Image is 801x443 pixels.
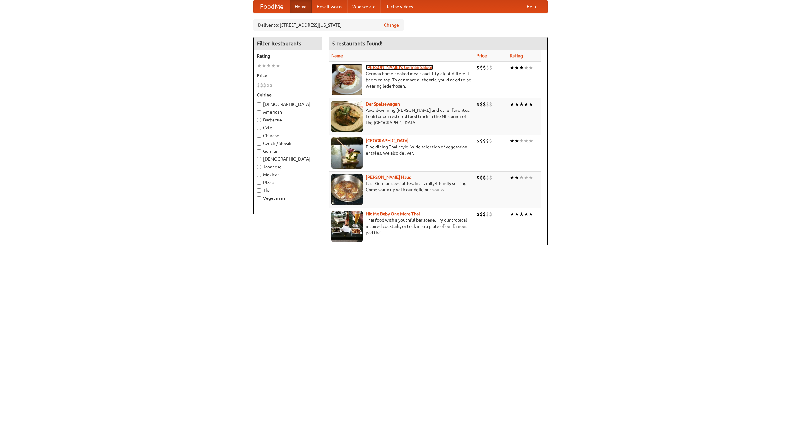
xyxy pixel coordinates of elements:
li: $ [480,64,483,71]
label: [DEMOGRAPHIC_DATA] [257,156,319,162]
li: ★ [514,64,519,71]
li: $ [477,137,480,144]
input: Czech / Slovak [257,142,261,146]
a: FoodMe [254,0,290,13]
li: ★ [510,211,514,218]
h5: Price [257,72,319,79]
p: East German specialties, in a family-friendly setting. Come warm up with our delicious soups. [331,180,472,193]
a: Recipe videos [380,0,418,13]
li: $ [266,82,269,89]
label: Japanese [257,164,319,170]
li: $ [486,64,489,71]
li: $ [477,211,480,218]
input: Vegetarian [257,196,261,200]
label: Thai [257,187,319,193]
a: Home [290,0,312,13]
li: ★ [528,64,533,71]
li: ★ [528,174,533,181]
a: Help [522,0,541,13]
label: Mexican [257,172,319,178]
a: [PERSON_NAME] Haus [366,175,411,180]
input: Mexican [257,173,261,177]
li: ★ [524,64,528,71]
p: Fine dining Thai-style. Wide selection of vegetarian entrées. We also deliver. [331,144,472,156]
li: ★ [524,174,528,181]
input: Pizza [257,181,261,185]
li: ★ [266,62,271,69]
label: Barbecue [257,117,319,123]
li: ★ [524,211,528,218]
li: ★ [519,211,524,218]
li: $ [489,211,492,218]
li: ★ [262,62,266,69]
input: Thai [257,188,261,193]
label: Czech / Slovak [257,140,319,147]
li: $ [486,101,489,108]
li: $ [480,174,483,181]
input: German [257,149,261,153]
ng-pluralize: 5 restaurants found! [332,40,383,46]
b: [GEOGRAPHIC_DATA] [366,138,409,143]
img: babythai.jpg [331,211,363,242]
li: ★ [257,62,262,69]
li: ★ [271,62,276,69]
input: Chinese [257,134,261,138]
img: speisewagen.jpg [331,101,363,132]
li: ★ [510,101,514,108]
label: [DEMOGRAPHIC_DATA] [257,101,319,107]
a: Price [477,53,487,58]
label: American [257,109,319,115]
p: German home-cooked meals and fifty-eight different beers on tap. To get more authentic, you'd nee... [331,70,472,89]
img: kohlhaus.jpg [331,174,363,205]
h4: Filter Restaurants [254,37,322,50]
li: $ [483,64,486,71]
li: ★ [519,137,524,144]
input: [DEMOGRAPHIC_DATA] [257,157,261,161]
li: ★ [514,101,519,108]
li: $ [480,137,483,144]
li: $ [480,211,483,218]
li: $ [483,174,486,181]
li: $ [486,174,489,181]
li: $ [477,174,480,181]
li: $ [257,82,260,89]
h5: Rating [257,53,319,59]
li: ★ [528,101,533,108]
li: $ [260,82,263,89]
label: Chinese [257,132,319,139]
b: Der Speisewagen [366,101,400,106]
li: ★ [528,211,533,218]
li: $ [489,174,492,181]
input: Japanese [257,165,261,169]
li: ★ [510,174,514,181]
a: Change [384,22,399,28]
a: Who we are [347,0,380,13]
li: $ [483,101,486,108]
p: Award-winning [PERSON_NAME] and other favorites. Look for our restored food truck in the NE corne... [331,107,472,126]
label: Pizza [257,179,319,186]
a: Rating [510,53,523,58]
img: satay.jpg [331,137,363,169]
li: ★ [519,174,524,181]
li: ★ [514,211,519,218]
p: Thai food with a youthful bar scene. Try our tropical inspired cocktails, or tuck into a plate of... [331,217,472,236]
label: German [257,148,319,154]
label: Cafe [257,125,319,131]
li: $ [489,101,492,108]
li: $ [480,101,483,108]
li: ★ [514,174,519,181]
a: [PERSON_NAME]'s German Saloon [366,65,433,70]
div: Deliver to: [STREET_ADDRESS][US_STATE] [253,19,404,31]
h5: Cuisine [257,92,319,98]
a: Hit Me Baby One More Thai [366,211,420,216]
li: $ [483,137,486,144]
li: ★ [276,62,280,69]
a: Name [331,53,343,58]
li: $ [486,211,489,218]
img: esthers.jpg [331,64,363,95]
li: $ [263,82,266,89]
li: ★ [524,137,528,144]
a: How it works [312,0,347,13]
